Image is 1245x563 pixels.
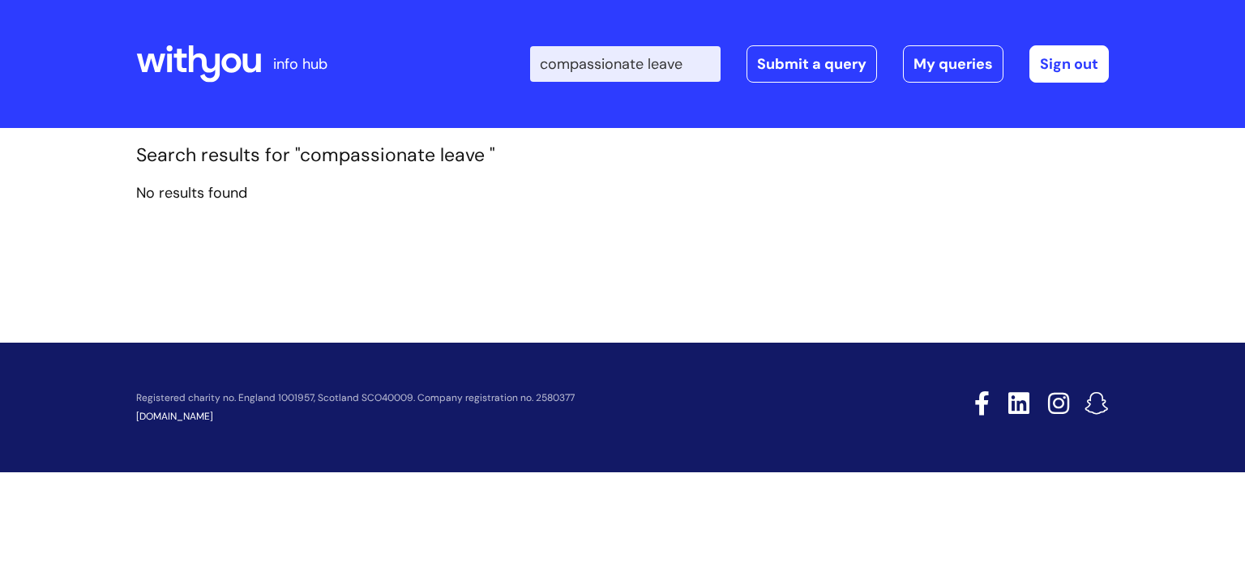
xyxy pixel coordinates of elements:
[136,410,213,423] a: [DOMAIN_NAME]
[136,144,1109,167] h1: Search results for "compassionate leave "
[747,45,877,83] a: Submit a query
[1029,45,1109,83] a: Sign out
[136,393,859,403] p: Registered charity no. England 1001957, Scotland SCO40009. Company registration no. 2580377
[530,46,721,82] input: Search
[273,51,327,77] p: info hub
[530,45,1109,83] div: | -
[903,45,1003,83] a: My queries
[136,180,1109,206] p: No results found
